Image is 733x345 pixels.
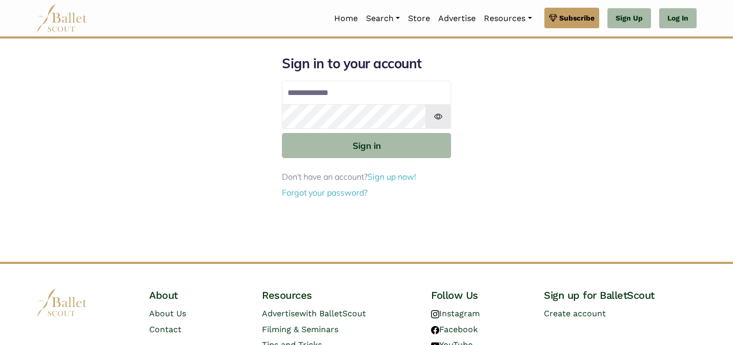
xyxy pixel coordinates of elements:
a: Instagram [431,309,480,318]
h4: Follow Us [431,289,527,302]
button: Sign in [282,133,451,158]
a: Contact [149,324,181,334]
span: Subscribe [559,12,595,24]
img: gem.svg [549,12,557,24]
a: Home [330,8,362,29]
span: with BalletScout [299,309,366,318]
p: Don't have an account? [282,170,451,184]
a: Store [404,8,434,29]
a: Search [362,8,404,29]
img: facebook logo [431,326,439,334]
a: Log In [659,8,697,29]
a: Sign up now! [368,171,416,182]
a: Resources [480,8,536,29]
a: Subscribe [544,8,599,28]
h4: About [149,289,246,302]
a: Filming & Seminars [262,324,338,334]
img: instagram logo [431,310,439,318]
h4: Sign up for BalletScout [544,289,697,302]
h4: Resources [262,289,415,302]
h1: Sign in to your account [282,55,451,72]
a: Advertisewith BalletScout [262,309,366,318]
a: Advertise [434,8,480,29]
a: Sign Up [607,8,651,29]
img: logo [36,289,88,317]
a: Create account [544,309,606,318]
a: Facebook [431,324,478,334]
a: About Us [149,309,186,318]
a: Forgot your password? [282,187,368,198]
